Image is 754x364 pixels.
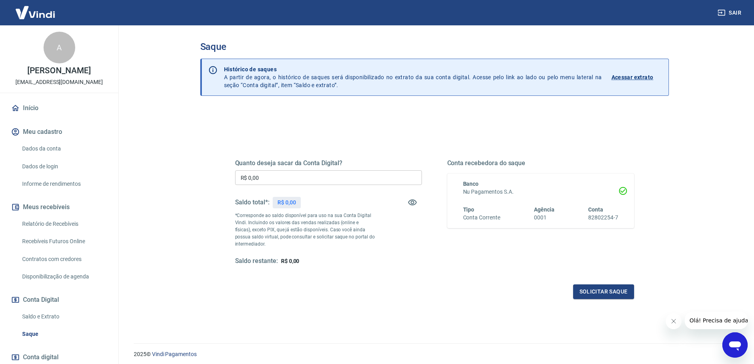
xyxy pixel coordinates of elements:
p: Acessar extrato [612,73,653,81]
span: Conta [588,206,603,213]
p: A partir de agora, o histórico de saques será disponibilizado no extrato da sua conta digital. Ac... [224,65,602,89]
h5: Saldo total*: [235,198,270,206]
a: Acessar extrato [612,65,662,89]
a: Disponibilização de agenda [19,269,109,285]
a: Dados da conta [19,141,109,157]
p: *Corresponde ao saldo disponível para uso na sua Conta Digital Vindi. Incluindo os valores das ve... [235,212,375,248]
p: 2025 © [134,350,735,358]
iframe: Close message [666,313,682,329]
a: Saque [19,326,109,342]
span: Olá! Precisa de ajuda? [5,6,66,12]
p: [EMAIL_ADDRESS][DOMAIN_NAME] [15,78,103,86]
button: Conta Digital [9,291,109,309]
h6: 0001 [534,213,555,222]
p: Histórico de saques [224,65,602,73]
button: Meus recebíveis [9,198,109,216]
button: Sair [716,6,745,20]
span: Conta digital [23,352,59,363]
span: Agência [534,206,555,213]
a: Início [9,99,109,117]
a: Dados de login [19,158,109,175]
a: Relatório de Recebíveis [19,216,109,232]
a: Vindi Pagamentos [152,351,197,357]
p: R$ 0,00 [277,198,296,207]
a: Informe de rendimentos [19,176,109,192]
span: Tipo [463,206,475,213]
a: Saldo e Extrato [19,309,109,325]
h6: Nu Pagamentos S.A. [463,188,618,196]
h3: Saque [200,41,669,52]
div: A [44,32,75,63]
h5: Conta recebedora do saque [447,159,634,167]
h5: Saldo restante: [235,257,278,265]
iframe: Button to launch messaging window [722,332,748,358]
a: Recebíveis Futuros Online [19,233,109,250]
p: [PERSON_NAME] [27,67,91,75]
iframe: Message from company [685,312,748,329]
button: Meu cadastro [9,123,109,141]
a: Contratos com credores [19,251,109,267]
h5: Quanto deseja sacar da Conta Digital? [235,159,422,167]
img: Vindi [9,0,61,25]
span: R$ 0,00 [281,258,300,264]
h6: 82802254-7 [588,213,618,222]
span: Banco [463,181,479,187]
button: Solicitar saque [573,284,634,299]
h6: Conta Corrente [463,213,500,222]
